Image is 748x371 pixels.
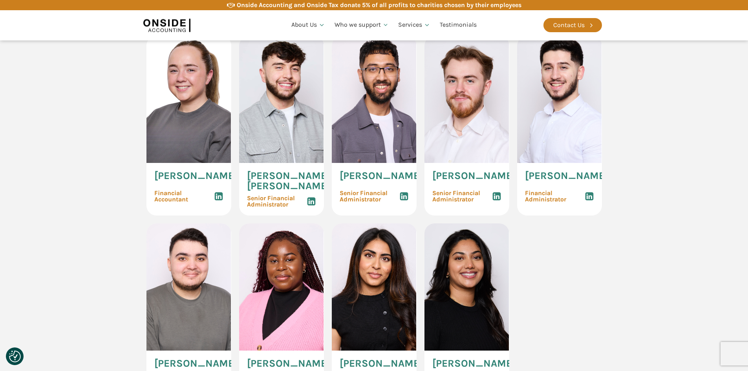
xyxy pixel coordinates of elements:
[543,18,602,32] a: Contact Us
[287,12,330,38] a: About Us
[340,171,423,181] span: [PERSON_NAME]
[432,358,516,369] span: [PERSON_NAME]
[143,16,190,34] img: Onside Accounting
[553,20,585,30] div: Contact Us
[393,12,435,38] a: Services
[247,195,307,208] span: Senior Financial Administrator
[9,351,21,362] img: Revisit consent button
[154,190,214,203] span: Financial Accountant
[435,12,481,38] a: Testimonials
[9,351,21,362] button: Consent Preferences
[154,358,238,369] span: [PERSON_NAME]
[432,190,492,203] span: Senior Financial Administrator
[525,190,585,203] span: Financial Administrator
[340,358,423,369] span: [PERSON_NAME]
[340,190,399,203] span: Senior Financial Administrator
[247,171,330,191] span: [PERSON_NAME] [PERSON_NAME]
[525,171,608,181] span: [PERSON_NAME]
[330,12,394,38] a: Who we support
[154,171,238,181] span: [PERSON_NAME]
[432,171,516,181] span: [PERSON_NAME]
[247,358,330,369] span: [PERSON_NAME]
